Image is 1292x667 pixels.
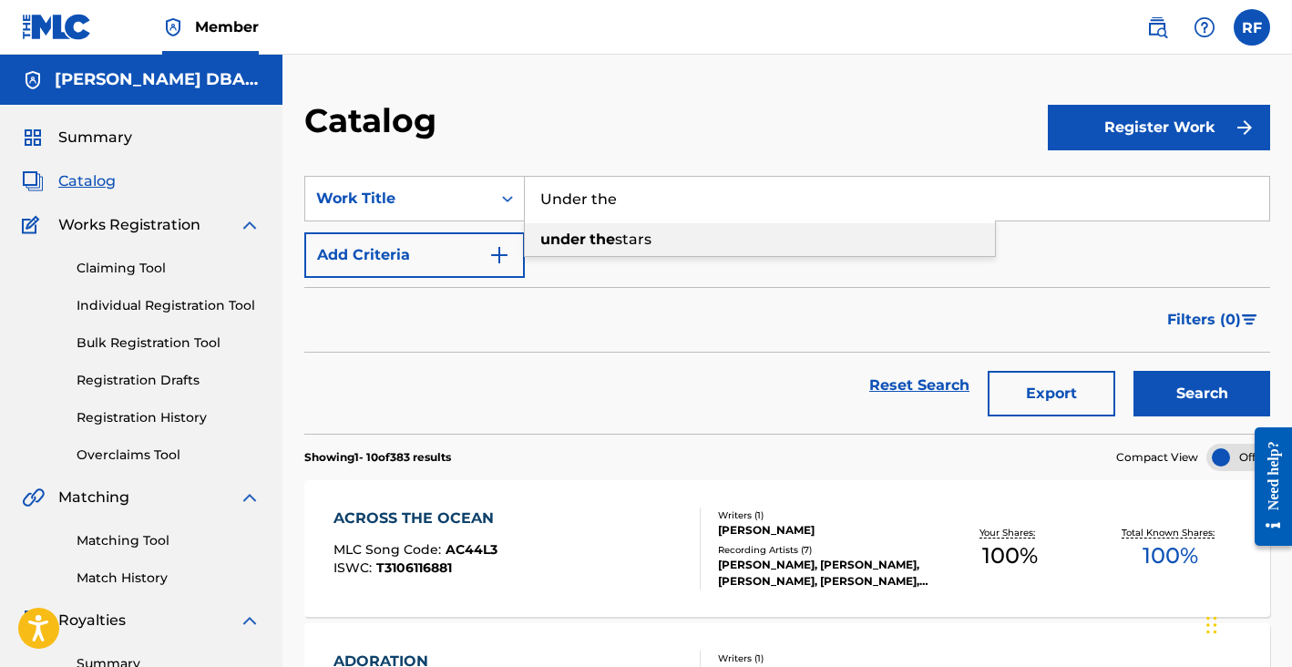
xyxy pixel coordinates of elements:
img: 9d2ae6d4665cec9f34b9.svg [488,244,510,266]
span: 100 % [1143,539,1198,572]
a: SummarySummary [22,127,132,149]
div: User Menu [1234,9,1270,46]
img: help [1194,16,1215,38]
img: Royalties [22,610,44,631]
img: Accounts [22,69,44,91]
span: T3106116881 [376,559,452,576]
span: Matching [58,487,129,508]
h5: RYAN FARISH DBA FARISH MUSIC INTERNATIONAL [55,69,261,90]
a: Matching Tool [77,531,261,550]
img: Summary [22,127,44,149]
button: Add Criteria [304,232,525,278]
div: ACROSS THE OCEAN [333,508,503,529]
a: Public Search [1139,9,1175,46]
img: search [1146,16,1168,38]
img: expand [239,214,261,236]
span: Filters ( 0 ) [1167,309,1241,331]
iframe: Resource Center [1241,408,1292,564]
img: Matching [22,487,45,508]
span: 100 % [982,539,1038,572]
div: Writers ( 1 ) [718,508,930,522]
div: Recording Artists ( 7 ) [718,543,930,557]
div: [PERSON_NAME], [PERSON_NAME], [PERSON_NAME], [PERSON_NAME], [PERSON_NAME] [718,557,930,590]
span: Catalog [58,170,116,192]
a: CatalogCatalog [22,170,116,192]
p: Your Shares: [979,526,1040,539]
button: Search [1133,371,1270,416]
img: Works Registration [22,214,46,236]
span: Royalties [58,610,126,631]
img: Catalog [22,170,44,192]
div: Drag [1206,598,1217,652]
img: expand [239,487,261,508]
a: Claiming Tool [77,259,261,278]
img: MLC Logo [22,14,92,40]
a: Registration History [77,408,261,427]
p: Showing 1 - 10 of 383 results [304,449,451,466]
span: Works Registration [58,214,200,236]
a: Individual Registration Tool [77,296,261,315]
a: Bulk Registration Tool [77,333,261,353]
a: Reset Search [860,365,979,405]
div: Writers ( 1 ) [718,652,930,665]
img: expand [239,610,261,631]
strong: under [540,231,586,248]
span: ISWC : [333,559,376,576]
span: MLC Song Code : [333,541,446,558]
a: ACROSS THE OCEANMLC Song Code:AC44L3ISWC:T3106116881Writers (1)[PERSON_NAME]Recording Artists (7)... [304,480,1270,617]
iframe: Chat Widget [1201,580,1292,667]
h2: Catalog [304,100,446,141]
img: filter [1242,314,1257,325]
a: Overclaims Tool [77,446,261,465]
a: Match History [77,569,261,588]
span: stars [615,231,651,248]
button: Export [988,371,1115,416]
form: Search Form [304,176,1270,434]
span: Member [195,16,259,37]
button: Register Work [1048,105,1270,150]
img: Top Rightsholder [162,16,184,38]
a: Registration Drafts [77,371,261,390]
span: Compact View [1116,449,1198,466]
p: Total Known Shares: [1122,526,1219,539]
div: Work Title [316,188,480,210]
span: AC44L3 [446,541,497,558]
div: [PERSON_NAME] [718,522,930,539]
img: f7272a7cc735f4ea7f67.svg [1234,117,1256,139]
button: Filters (0) [1156,297,1270,343]
strong: the [590,231,615,248]
span: Summary [58,127,132,149]
div: Help [1186,9,1223,46]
